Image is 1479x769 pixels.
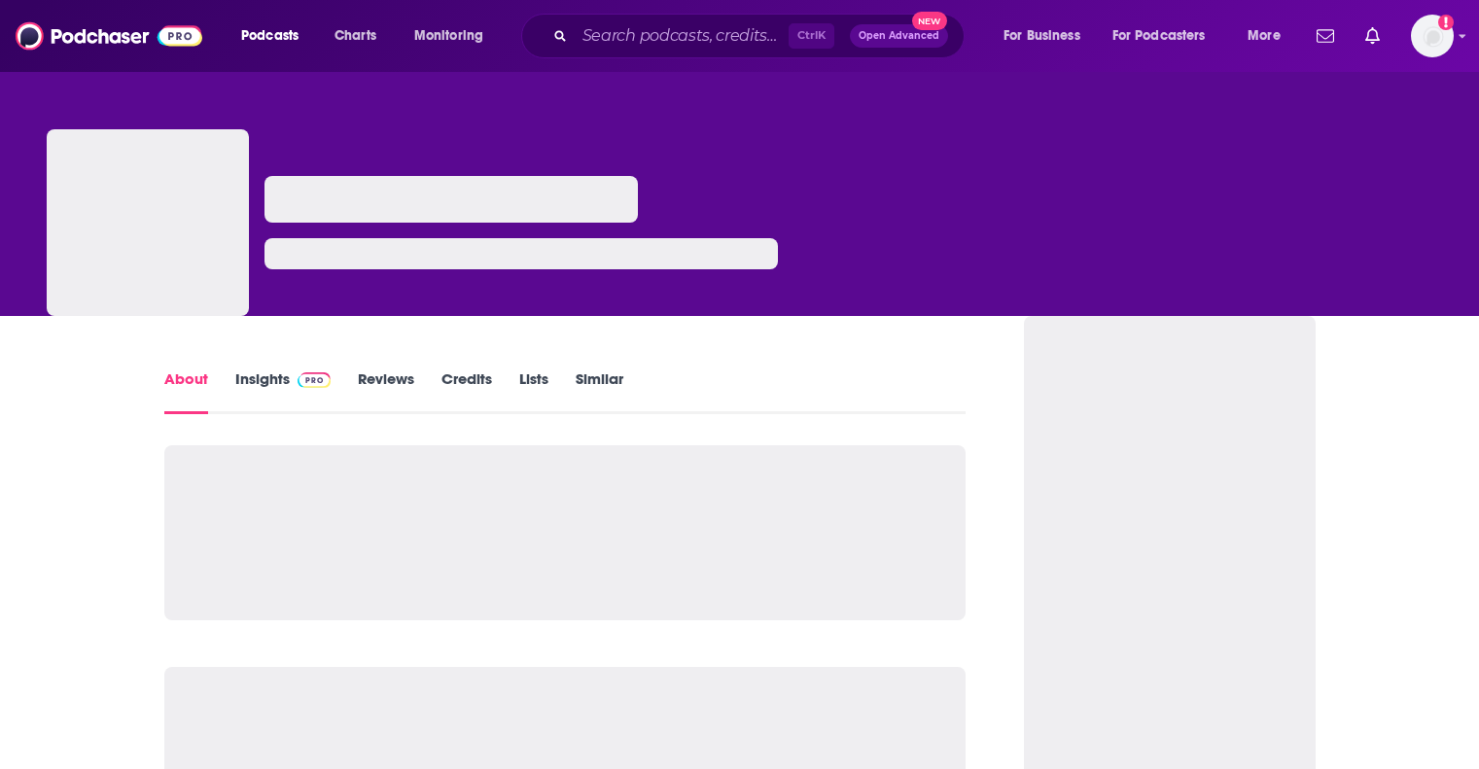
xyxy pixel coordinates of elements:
span: Logged in as megcassidy [1411,15,1454,57]
a: InsightsPodchaser Pro [235,369,332,414]
button: open menu [401,20,509,52]
a: Lists [519,369,548,414]
a: Charts [322,20,388,52]
a: About [164,369,208,414]
span: For Podcasters [1112,22,1206,50]
button: Open AdvancedNew [850,24,948,48]
a: Credits [441,369,492,414]
span: Monitoring [414,22,483,50]
button: open menu [1100,20,1234,52]
span: New [912,12,947,30]
a: Reviews [358,369,414,414]
span: Ctrl K [789,23,834,49]
img: User Profile [1411,15,1454,57]
a: Show notifications dropdown [1309,19,1342,52]
img: Podchaser - Follow, Share and Rate Podcasts [16,17,202,54]
a: Show notifications dropdown [1357,19,1388,52]
div: Search podcasts, credits, & more... [540,14,983,58]
span: Podcasts [241,22,299,50]
button: open menu [990,20,1105,52]
img: Podchaser Pro [298,372,332,388]
span: Open Advanced [859,31,939,41]
a: Similar [576,369,623,414]
button: open menu [1234,20,1305,52]
span: Charts [335,22,376,50]
button: Show profile menu [1411,15,1454,57]
svg: Add a profile image [1438,15,1454,30]
span: More [1248,22,1281,50]
button: open menu [228,20,324,52]
input: Search podcasts, credits, & more... [575,20,789,52]
span: For Business [1004,22,1080,50]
